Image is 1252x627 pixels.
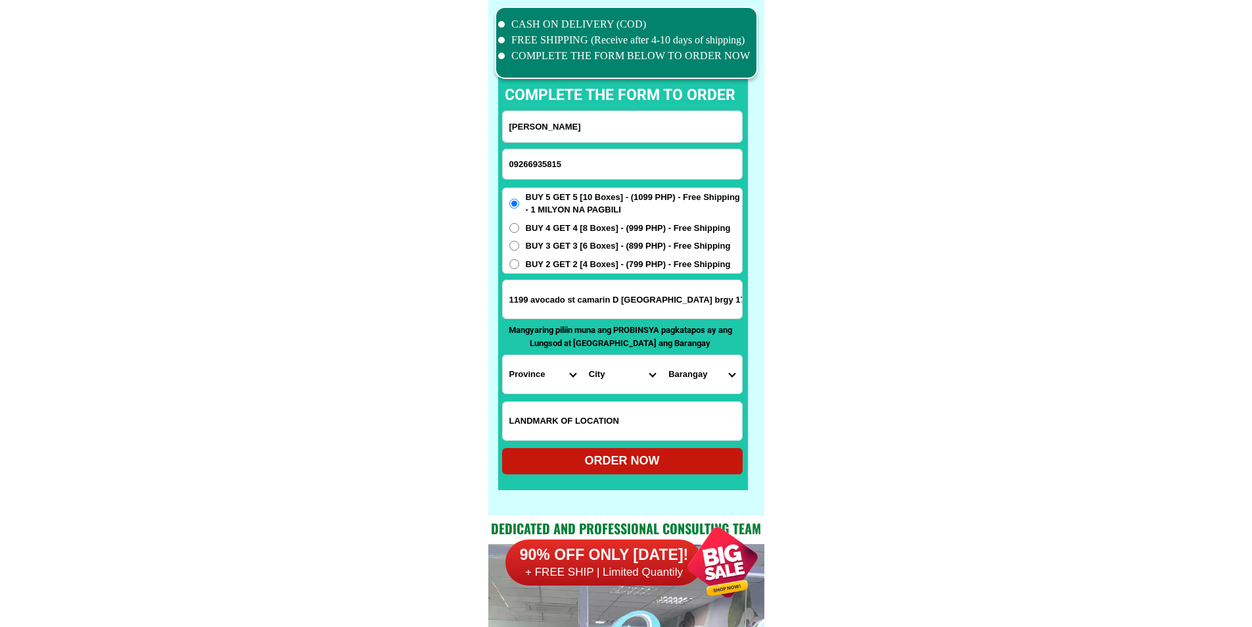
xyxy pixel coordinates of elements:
li: FREE SHIPPING (Receive after 4-10 days of shipping) [498,32,751,48]
select: Select district [582,355,662,393]
h6: + FREE SHIP | Limited Quantily [505,565,703,580]
p: Mangyaring piliin muna ang PROBINSYA pagkatapos ay ang Lungsod at [GEOGRAPHIC_DATA] ang Barangay [502,324,739,349]
div: ORDER NOW [502,452,743,470]
p: complete the form to order [492,84,749,107]
input: BUY 5 GET 5 [10 Boxes] - (1099 PHP) - Free Shipping - 1 MILYON NA PAGBILI [509,199,519,209]
input: Input LANDMARKOFLOCATION [503,402,742,440]
input: Input full_name [503,111,742,142]
input: Input phone_number [503,149,742,179]
span: BUY 4 GET 4 [8 Boxes] - (999 PHP) - Free Shipping [526,222,731,235]
h2: Dedicated and professional consulting team [488,518,764,538]
input: BUY 2 GET 2 [4 Boxes] - (799 PHP) - Free Shipping [509,259,519,269]
span: BUY 5 GET 5 [10 Boxes] - (1099 PHP) - Free Shipping - 1 MILYON NA PAGBILI [526,191,742,216]
li: CASH ON DELIVERY (COD) [498,16,751,32]
h6: 90% OFF ONLY [DATE]! [505,545,703,565]
select: Select province [503,355,582,393]
li: COMPLETE THE FORM BELOW TO ORDER NOW [498,48,751,64]
span: BUY 2 GET 2 [4 Boxes] - (799 PHP) - Free Shipping [526,258,731,271]
select: Select commune [662,355,741,393]
span: BUY 3 GET 3 [6 Boxes] - (899 PHP) - Free Shipping [526,239,731,253]
input: Input address [503,280,742,318]
input: BUY 4 GET 4 [8 Boxes] - (999 PHP) - Free Shipping [509,223,519,233]
input: BUY 3 GET 3 [6 Boxes] - (899 PHP) - Free Shipping [509,241,519,251]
